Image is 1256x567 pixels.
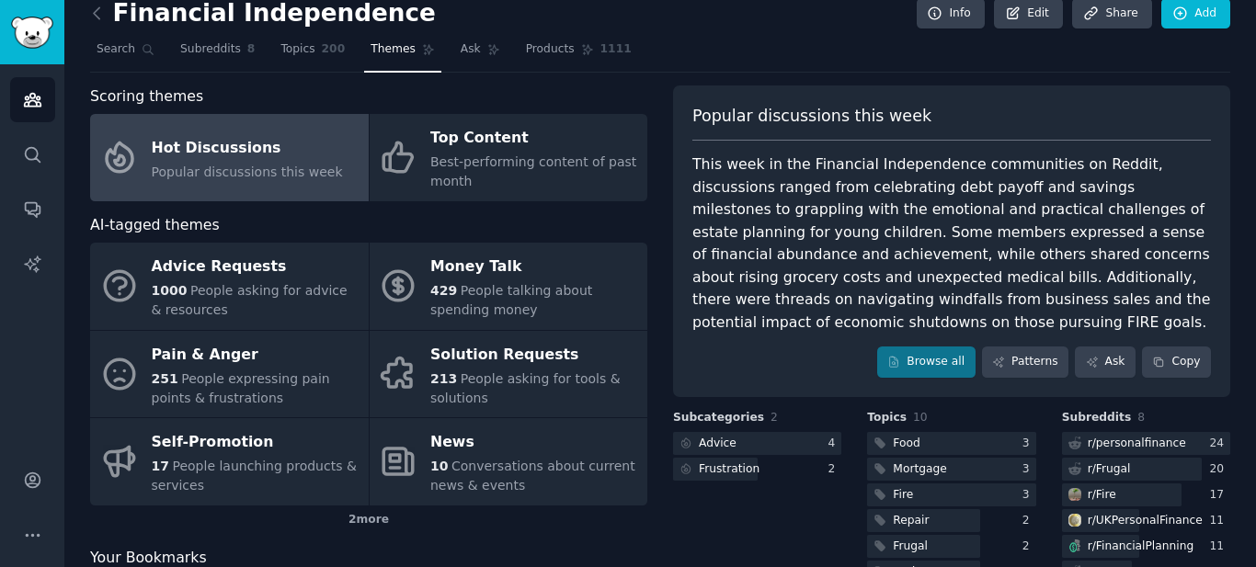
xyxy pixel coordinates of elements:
span: 8 [1137,411,1145,424]
a: Products1111 [520,35,638,73]
span: 251 [152,371,178,386]
div: Pain & Anger [152,340,360,369]
div: Money Talk [430,253,638,282]
img: UKPersonalFinance [1068,514,1081,527]
a: Advice4 [673,432,841,455]
span: Subcategories [673,410,764,426]
div: Advice Requests [152,253,360,282]
div: 3 [1022,487,1036,504]
a: Subreddits8 [174,35,261,73]
span: 17 [152,459,169,473]
a: News10Conversations about current news & events [370,418,648,505]
a: Advice Requests1000People asking for advice & resources [90,243,369,330]
a: Search [90,35,161,73]
a: Hot DiscussionsPopular discussions this week [90,114,369,201]
a: Repair2 [867,509,1035,532]
span: People launching products & services [152,459,357,493]
a: Frugal2 [867,535,1035,558]
div: Self-Promotion [152,428,360,458]
img: GummySearch logo [11,17,53,49]
a: Patterns [982,346,1068,378]
span: 8 [247,41,256,58]
span: People asking for tools & solutions [430,371,621,405]
span: People talking about spending money [430,283,592,317]
div: 11 [1209,539,1230,555]
a: UKPersonalFinancer/UKPersonalFinance11 [1062,509,1230,532]
span: 10 [430,459,448,473]
a: Topics200 [274,35,351,73]
a: Mortgage3 [867,458,1035,481]
img: FinancialPlanning [1068,539,1081,552]
div: This week in the Financial Independence communities on Reddit, discussions ranged from celebratin... [692,153,1211,334]
div: 2 [1022,539,1036,555]
a: Solution Requests213People asking for tools & solutions [370,331,648,418]
span: 429 [430,283,457,298]
div: Top Content [430,124,638,153]
button: Copy [1142,346,1211,378]
span: People expressing pain points & frustrations [152,371,330,405]
span: 2 [771,411,778,424]
a: Firer/Fire17 [1062,483,1230,506]
a: FinancialPlanningr/FinancialPlanning11 [1062,535,1230,558]
span: Subreddits [180,41,241,58]
a: Pain & Anger251People expressing pain points & frustrations [90,331,369,418]
a: Frustration2 [673,458,841,481]
span: Scoring themes [90,85,203,108]
span: Search [97,41,135,58]
span: Popular discussions this week [152,164,343,179]
div: Solution Requests [430,340,638,369]
span: People asking for advice & resources [152,283,348,317]
span: 1111 [600,41,632,58]
span: AI-tagged themes [90,214,220,237]
div: 3 [1022,436,1036,452]
a: Food3 [867,432,1035,455]
div: 11 [1209,513,1230,529]
span: Conversations about current news & events [430,459,635,493]
img: Fire [1068,488,1081,501]
a: Money Talk429People talking about spending money [370,243,648,330]
div: Food [893,436,919,452]
div: 2 [1022,513,1036,529]
a: Top ContentBest-performing content of past month [370,114,648,201]
span: Themes [371,41,416,58]
div: r/ Frugal [1088,461,1131,478]
div: Frustration [699,461,759,478]
div: 2 [828,461,842,478]
a: r/personalfinance24 [1062,432,1230,455]
div: 17 [1209,487,1230,504]
div: r/ personalfinance [1088,436,1186,452]
div: r/ FinancialPlanning [1088,539,1194,555]
span: 200 [322,41,346,58]
a: Ask [1075,346,1136,378]
div: News [430,428,638,458]
div: 4 [828,436,842,452]
div: Repair [893,513,929,529]
a: Browse all [877,346,976,378]
span: Subreddits [1062,410,1132,426]
span: Products [526,41,575,58]
div: r/ Fire [1088,487,1116,504]
a: Fire3 [867,483,1035,506]
div: Hot Discussions [152,133,343,163]
span: Ask [461,41,481,58]
span: 1000 [152,283,188,298]
div: Advice [699,436,736,452]
div: 20 [1209,461,1230,478]
div: 24 [1209,436,1230,452]
a: r/Frugal20 [1062,458,1230,481]
a: Themes [364,35,441,73]
span: Topics [867,410,907,426]
div: 3 [1022,461,1036,478]
div: Frugal [893,539,928,555]
span: Best-performing content of past month [430,154,636,188]
div: Mortgage [893,461,947,478]
span: Popular discussions this week [692,105,931,128]
span: 10 [913,411,928,424]
div: 2 more [90,505,647,535]
a: Self-Promotion17People launching products & services [90,418,369,505]
div: Fire [893,487,913,504]
span: Topics [280,41,314,58]
span: 213 [430,371,457,386]
div: r/ UKPersonalFinance [1088,513,1203,529]
a: Ask [454,35,507,73]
